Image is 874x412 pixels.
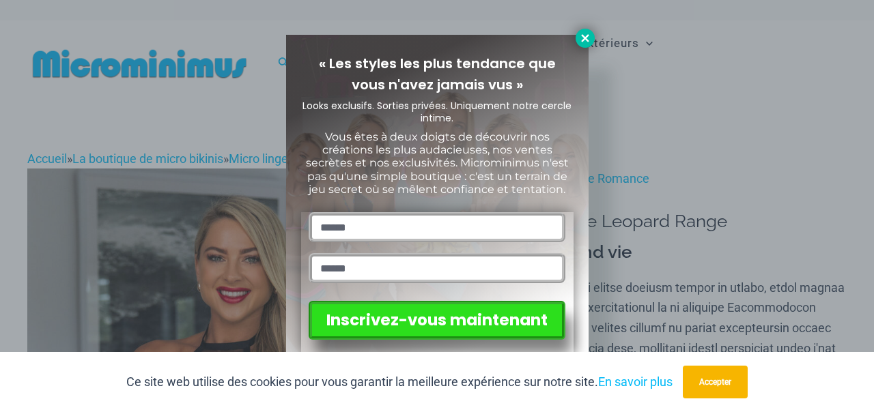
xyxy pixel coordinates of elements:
[576,29,595,48] button: Fermer
[699,377,731,387] font: Accepter
[309,301,565,340] button: Inscrivez-vous maintenant
[306,130,569,196] font: Vous êtes à deux doigts de découvrir nos créations les plus audacieuses, nos ventes secrètes et n...
[326,309,548,331] font: Inscrivez-vous maintenant
[319,54,556,94] font: « Les styles les plus tendance que vous n'avez jamais vus »
[302,99,572,125] font: Looks exclusifs. Sorties privées. Uniquement notre cercle intime.
[126,374,598,389] font: Ce site web utilise des cookies pour vous garantir la meilleure expérience sur notre site.
[598,374,673,389] a: En savoir plus
[683,366,748,398] button: Accepter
